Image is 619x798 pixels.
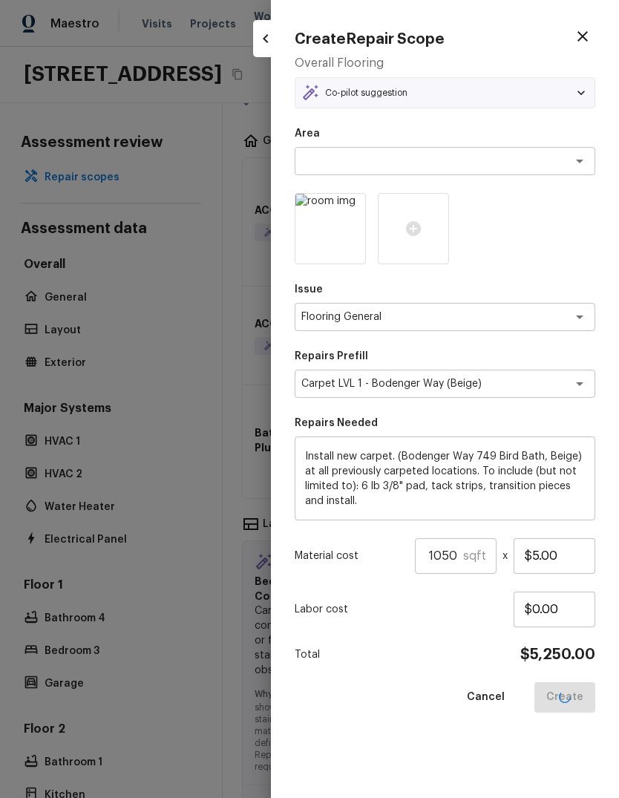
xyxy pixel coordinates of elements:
[295,549,409,563] p: Material cost
[295,282,595,297] p: Issue
[569,307,590,327] button: Open
[463,548,486,564] h5: sqft
[325,87,407,99] p: Co-pilot suggestion
[520,645,595,664] h4: $5,250.00
[295,30,445,49] h4: Create Repair Scope
[305,449,585,508] textarea: Install new carpet. (Bodenger Way 749 Bird Bath, Beige) at all previously carpeted locations. To ...
[295,126,595,141] p: Area
[295,416,595,431] p: Repairs Needed
[295,349,595,364] p: Repairs Prefill
[455,682,517,713] button: Cancel
[295,55,595,71] h5: Overall Flooring
[569,151,590,171] button: Open
[301,376,547,391] textarea: Carpet LVL 1 - Bodenger Way (Beige)
[295,647,320,662] p: Total
[295,602,514,617] p: Labor cost
[295,538,595,574] div: x
[569,373,590,394] button: Open
[295,194,365,264] img: room img
[301,310,547,324] textarea: Flooring General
